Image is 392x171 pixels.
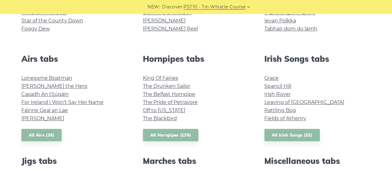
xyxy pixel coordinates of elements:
a: King Of Fairies [143,75,178,81]
a: Tabhair dom do lámh [264,26,317,32]
a: Lonesome Boatman [21,75,72,81]
a: [PERSON_NAME] [21,115,64,121]
a: Dawning of the Day [143,10,192,16]
a: The Pride of Petravore [143,99,198,105]
a: Fáinne Geal an Lae [21,107,68,113]
a: Star of the County Down [21,18,83,24]
h2: Marches tabs [143,156,249,166]
a: Ievan Polkka [264,18,296,24]
a: All Irish Songs (32) [264,129,320,142]
h2: Jigs tabs [21,156,128,166]
a: Off to [US_STATE] [143,107,185,113]
span: NEW: [148,3,160,11]
h2: Miscellaneous tabs [264,156,371,166]
a: Irish Rover [264,91,291,97]
a: Whiskey in the Jar [21,10,67,16]
h2: Hornpipes tabs [143,54,249,64]
h2: Irish Songs tabs [264,54,371,64]
a: All Airs (36) [21,129,62,142]
a: The Drunken Sailor [143,83,190,89]
a: Grace [264,75,279,81]
a: Foggy Dew [21,26,50,32]
a: All Hornpipes (139) [143,129,199,142]
a: Spancil Hill [264,83,291,89]
a: Casadh An tSúgáin [21,91,69,97]
a: The Blackbird [143,115,177,121]
a: Rattling Bog [264,107,296,113]
a: [PERSON_NAME] Reel [143,26,198,32]
a: PST10 - Tin Whistle Course [183,3,245,11]
a: Leaving of [GEOGRAPHIC_DATA] [264,99,344,105]
a: [PERSON_NAME] the Hero [21,83,87,89]
a: For Ireland I Won’t Say Her Name [21,99,104,105]
a: [PERSON_NAME] [143,18,186,24]
a: [PERSON_NAME] Jig [264,10,315,16]
span: Discover [162,3,183,11]
a: The Belfast Hornpipe [143,91,195,97]
h2: Airs tabs [21,54,128,64]
a: Fields of Athenry [264,115,306,121]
